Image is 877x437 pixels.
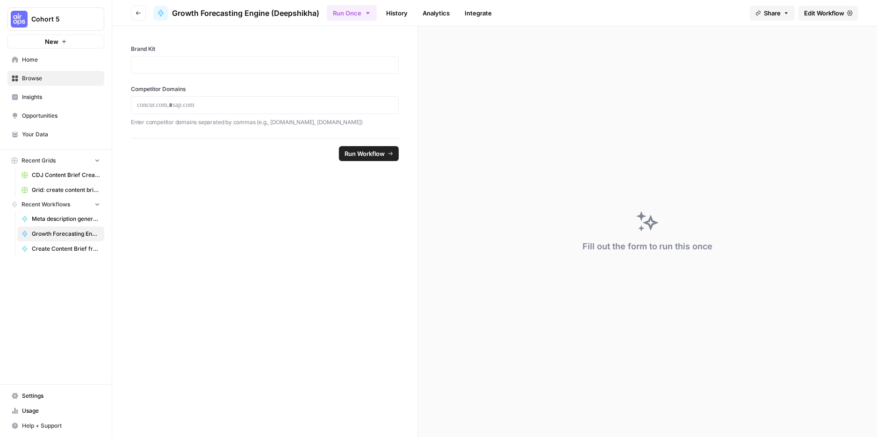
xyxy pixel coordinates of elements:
[31,14,88,24] span: Cohort 5
[22,112,100,120] span: Opportunities
[11,11,28,28] img: Cohort 5 Logo
[7,388,104,403] a: Settings
[582,240,713,253] div: Fill out the form to run this once
[7,35,104,49] button: New
[32,230,100,238] span: Growth Forecasting Engine (Deepshikha)
[7,154,104,168] button: Recent Grids
[131,118,399,127] p: Enter competitor domains separated by commas (e.g., [DOMAIN_NAME], [DOMAIN_NAME])
[750,6,795,21] button: Share
[7,108,104,123] a: Opportunities
[339,146,399,161] button: Run Workflow
[7,418,104,433] button: Help + Support
[32,215,100,223] span: Meta description generator ([PERSON_NAME])
[22,200,70,209] span: Recent Workflows
[7,7,104,31] button: Workspace: Cohort 5
[17,168,104,183] a: CDJ Content Brief Creation Grid
[131,45,399,53] label: Brand Kit
[459,6,497,21] a: Integrate
[22,74,100,83] span: Browse
[7,52,104,67] a: Home
[7,71,104,86] a: Browse
[32,186,100,194] span: Grid: create content brief from keyword
[7,90,104,105] a: Insights
[153,6,319,21] a: Growth Forecasting Engine (Deepshikha)
[45,37,58,46] span: New
[172,7,319,19] span: Growth Forecasting Engine (Deepshikha)
[22,392,100,400] span: Settings
[327,5,377,21] button: Run Once
[32,171,100,179] span: CDJ Content Brief Creation Grid
[7,403,104,418] a: Usage
[22,422,100,430] span: Help + Support
[417,6,455,21] a: Analytics
[345,149,385,158] span: Run Workflow
[131,85,399,93] label: Competitor Domains
[22,56,100,64] span: Home
[7,127,104,142] a: Your Data
[381,6,413,21] a: History
[17,226,104,241] a: Growth Forecasting Engine (Deepshikha)
[764,8,781,18] span: Share
[17,211,104,226] a: Meta description generator ([PERSON_NAME])
[7,197,104,211] button: Recent Workflows
[22,156,56,165] span: Recent Grids
[22,130,100,139] span: Your Data
[22,93,100,101] span: Insights
[798,6,858,21] a: Edit Workflow
[17,183,104,197] a: Grid: create content brief from keyword
[17,241,104,256] a: Create Content Brief from Keyword ([PERSON_NAME])
[32,245,100,253] span: Create Content Brief from Keyword ([PERSON_NAME])
[22,407,100,415] span: Usage
[804,8,844,18] span: Edit Workflow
